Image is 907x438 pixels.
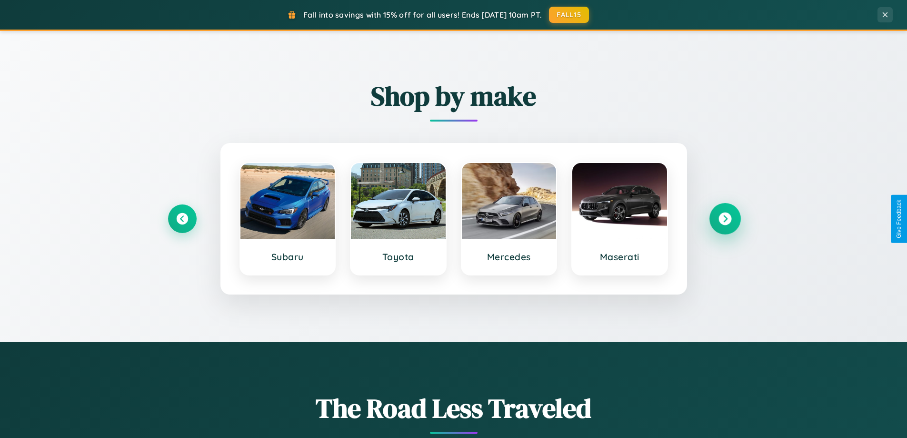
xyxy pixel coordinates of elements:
[471,251,547,263] h3: Mercedes
[303,10,542,20] span: Fall into savings with 15% off for all users! Ends [DATE] 10am PT.
[582,251,658,263] h3: Maserati
[896,200,902,238] div: Give Feedback
[250,251,326,263] h3: Subaru
[360,251,436,263] h3: Toyota
[168,78,739,114] h2: Shop by make
[168,390,739,427] h1: The Road Less Traveled
[549,7,589,23] button: FALL15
